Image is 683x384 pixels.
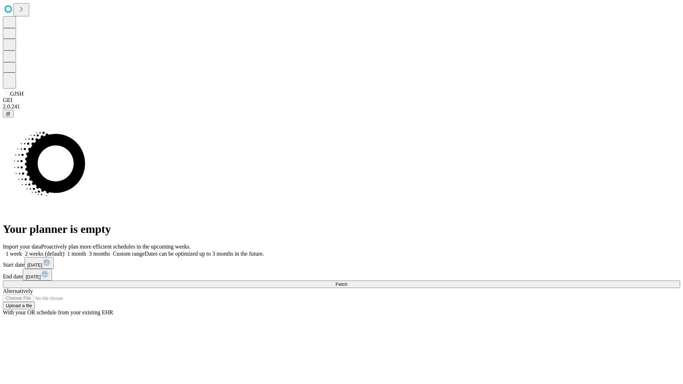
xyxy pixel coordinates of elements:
span: Import your data [3,244,41,250]
span: 3 months [89,251,110,257]
span: 1 month [67,251,86,257]
span: 2 weeks (default) [25,251,64,257]
span: @ [6,111,11,116]
button: @ [3,110,14,117]
div: Start date [3,257,680,269]
h1: Your planner is empty [3,223,680,236]
span: GJSH [10,91,23,97]
div: GEI [3,97,680,103]
button: Fetch [3,281,680,288]
span: [DATE] [26,274,41,279]
span: [DATE] [27,262,42,268]
span: With your OR schedule from your existing EHR [3,309,113,315]
button: [DATE] [25,257,54,269]
span: Proactively plan more efficient schedules in the upcoming weeks. [41,244,191,250]
span: Dates can be optimized up to 3 months in the future. [145,251,264,257]
button: Upload a file [3,302,35,309]
div: 2.0.241 [3,103,680,110]
span: 1 week [6,251,22,257]
button: [DATE] [23,269,52,281]
span: Fetch [335,282,347,287]
span: Custom range [113,251,144,257]
div: End date [3,269,680,281]
span: Alternatively [3,288,33,294]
